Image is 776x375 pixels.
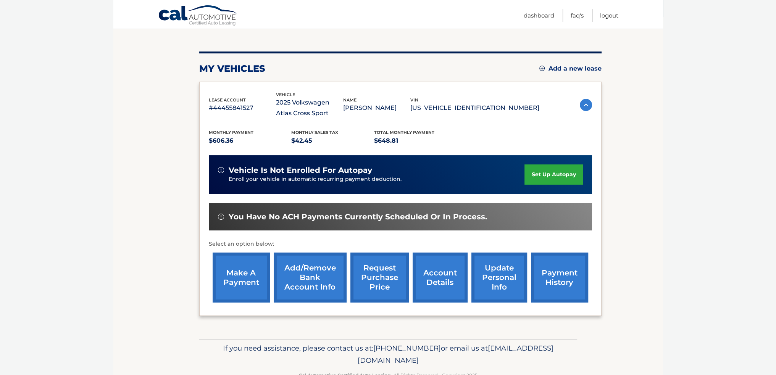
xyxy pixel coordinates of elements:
[524,164,582,185] a: set up autopay
[471,253,527,303] a: update personal info
[204,342,572,367] p: If you need assistance, please contact us at: or email us at
[580,99,592,111] img: accordion-active.svg
[213,253,270,303] a: make a payment
[209,240,592,249] p: Select an option below:
[358,344,553,365] span: [EMAIL_ADDRESS][DOMAIN_NAME]
[229,212,487,222] span: You have no ACH payments currently scheduled or in process.
[410,103,539,113] p: [US_VEHICLE_IDENTIFICATION_NUMBER]
[158,5,238,27] a: Cal Automotive
[199,63,265,74] h2: my vehicles
[531,253,588,303] a: payment history
[374,130,434,135] span: Total Monthly Payment
[343,97,357,103] span: name
[374,135,457,146] p: $648.81
[600,9,618,22] a: Logout
[291,135,374,146] p: $42.45
[571,9,584,22] a: FAQ's
[209,130,253,135] span: Monthly Payment
[413,253,468,303] a: account details
[291,130,338,135] span: Monthly sales Tax
[209,135,292,146] p: $606.36
[276,92,295,97] span: vehicle
[209,97,246,103] span: lease account
[350,253,409,303] a: request purchase price
[539,66,545,71] img: add.svg
[524,9,554,22] a: Dashboard
[373,344,441,352] span: [PHONE_NUMBER]
[274,253,347,303] a: Add/Remove bank account info
[276,97,343,119] p: 2025 Volkswagen Atlas Cross Sport
[229,166,372,175] span: vehicle is not enrolled for autopay
[218,214,224,220] img: alert-white.svg
[229,175,525,183] p: Enroll your vehicle in automatic recurring payment deduction.
[218,167,224,173] img: alert-white.svg
[209,103,276,113] p: #44455841527
[410,97,418,103] span: vin
[539,65,602,72] a: Add a new lease
[343,103,410,113] p: [PERSON_NAME]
